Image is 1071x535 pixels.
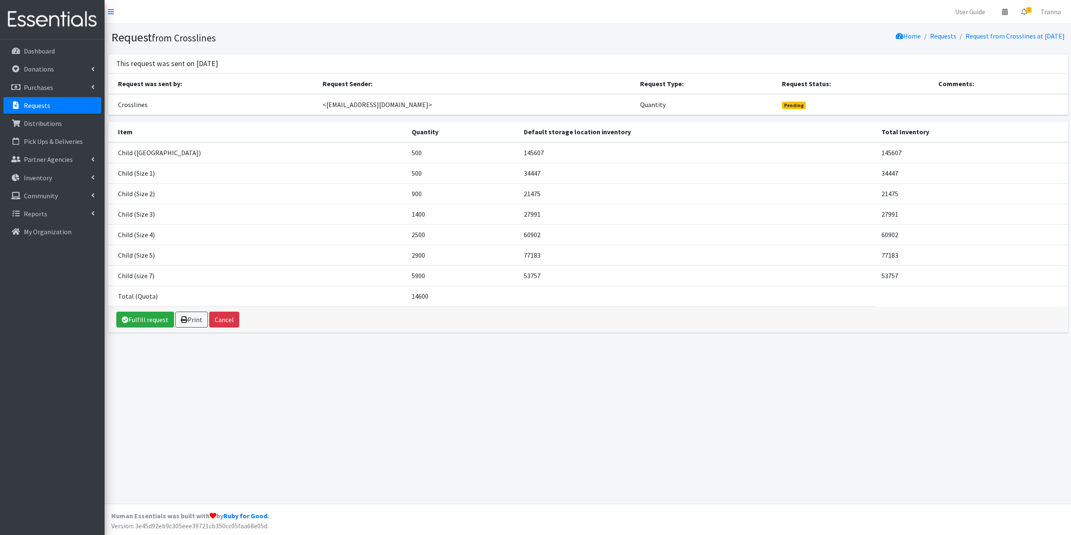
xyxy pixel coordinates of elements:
[519,122,876,142] th: Default storage location inventory
[111,522,267,530] span: Version: 3e45d92eb9c305eee39721cb350cc05faa68e05d
[3,115,101,132] a: Distributions
[108,245,407,265] td: Child (Size 5)
[876,245,1068,265] td: 77183
[876,142,1068,163] td: 145607
[175,312,208,328] a: Print
[876,122,1068,142] th: Total Inventory
[24,210,47,218] p: Reports
[108,142,407,163] td: Child ([GEOGRAPHIC_DATA])
[108,94,318,115] td: Crosslines
[3,5,101,33] img: HumanEssentials
[876,183,1068,204] td: 21475
[876,265,1068,286] td: 53757
[3,151,101,168] a: Partner Agencies
[209,312,239,328] button: Cancel
[24,192,58,200] p: Community
[111,30,585,45] h1: Request
[111,512,269,520] strong: Human Essentials was built with by .
[896,32,921,40] a: Home
[116,59,218,68] h3: This request was sent on [DATE]
[3,43,101,59] a: Dashboard
[930,32,956,40] a: Requests
[1026,7,1032,13] span: 1
[318,94,635,115] td: <[EMAIL_ADDRESS][DOMAIN_NAME]>
[24,228,72,236] p: My Organization
[108,183,407,204] td: Child (Size 2)
[108,224,407,245] td: Child (Size 4)
[876,204,1068,224] td: 27991
[3,205,101,222] a: Reports
[116,312,174,328] a: Fulfill request
[3,61,101,77] a: Donations
[777,74,933,94] th: Request Status:
[108,265,407,286] td: Child (size 7)
[519,142,876,163] td: 145607
[407,163,519,183] td: 500
[407,122,519,142] th: Quantity
[3,133,101,150] a: Pick Ups & Deliveries
[24,174,52,182] p: Inventory
[24,47,55,55] p: Dashboard
[407,183,519,204] td: 900
[152,32,216,44] small: from Crosslines
[519,245,876,265] td: 77183
[407,265,519,286] td: 5900
[3,97,101,114] a: Requests
[24,155,73,164] p: Partner Agencies
[3,223,101,240] a: My Organization
[519,204,876,224] td: 27991
[1034,3,1068,20] a: Tranna
[108,286,407,306] td: Total (Quota)
[407,224,519,245] td: 2500
[108,74,318,94] th: Request was sent by:
[24,137,83,146] p: Pick Ups & Deliveries
[3,169,101,186] a: Inventory
[1015,3,1034,20] a: 1
[407,245,519,265] td: 2900
[407,204,519,224] td: 1400
[966,32,1065,40] a: Request from Crosslines at [DATE]
[635,74,777,94] th: Request Type:
[876,224,1068,245] td: 60902
[407,142,519,163] td: 500
[108,122,407,142] th: Item
[24,83,53,92] p: Purchases
[519,265,876,286] td: 53757
[108,204,407,224] td: Child (Size 3)
[3,187,101,204] a: Community
[519,224,876,245] td: 60902
[108,163,407,183] td: Child (Size 1)
[24,119,62,128] p: Distributions
[948,3,992,20] a: User Guide
[876,163,1068,183] td: 34447
[24,65,54,73] p: Donations
[519,163,876,183] td: 34447
[635,94,777,115] td: Quantity
[933,74,1068,94] th: Comments:
[223,512,267,520] a: Ruby for Good
[782,102,806,109] span: Pending
[3,79,101,96] a: Purchases
[318,74,635,94] th: Request Sender:
[24,101,50,110] p: Requests
[407,286,519,306] td: 14600
[519,183,876,204] td: 21475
